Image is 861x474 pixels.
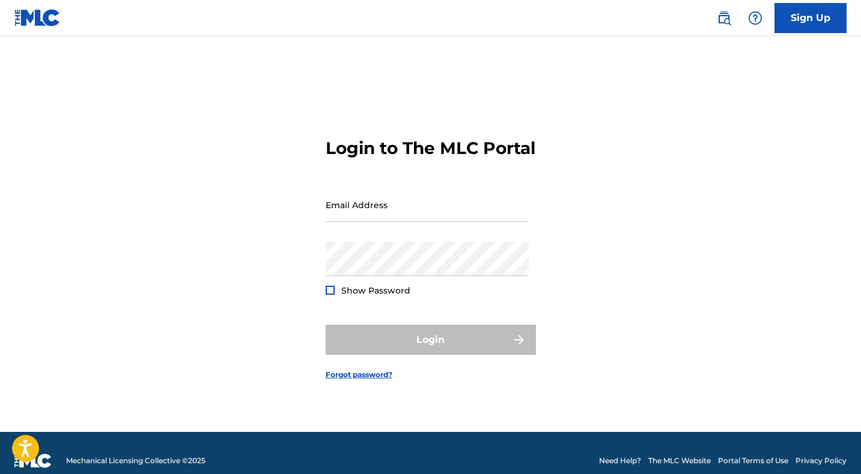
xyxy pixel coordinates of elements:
img: MLC Logo [14,9,61,26]
img: search [717,11,731,25]
iframe: Chat Widget [801,416,861,474]
img: help [748,11,762,25]
a: Portal Terms of Use [718,455,788,466]
a: The MLC Website [648,455,711,466]
h3: Login to The MLC Portal [326,138,535,159]
div: Help [743,6,767,30]
a: Sign Up [774,3,847,33]
a: Need Help? [599,455,641,466]
a: Public Search [712,6,736,30]
span: Mechanical Licensing Collective © 2025 [66,455,205,466]
a: Forgot password? [326,369,392,380]
a: Privacy Policy [796,455,847,466]
img: logo [14,454,52,468]
span: Show Password [341,285,410,296]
